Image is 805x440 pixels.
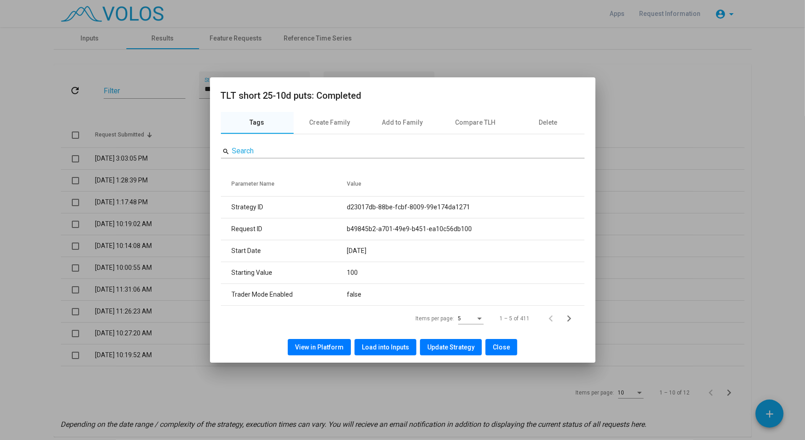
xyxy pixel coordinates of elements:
td: [DATE] [347,240,584,262]
span: Load into Inputs [362,344,409,351]
td: Starting Value [221,262,347,284]
td: Start Date [221,240,347,262]
td: d23017db-88be-fcbf-8009-99e174da1271 [347,197,584,218]
th: Parameter Name [221,171,347,197]
div: Items per page: [416,314,455,323]
button: Close [485,339,517,355]
span: Close [493,344,510,351]
div: Add to Family [382,118,423,127]
div: Compare TLH [455,118,495,127]
td: 100 [347,262,584,284]
div: 1 – 5 of 411 [500,314,530,323]
th: Value [347,171,584,197]
span: View in Platform [295,344,344,351]
button: Next page [563,309,581,328]
td: Request ID [221,218,347,240]
td: Strategy ID [221,197,347,218]
td: Trader Mode Enabled [221,284,347,306]
span: 5 [458,315,461,322]
button: View in Platform [288,339,351,355]
td: false [347,284,584,306]
div: Tags [250,118,265,127]
button: Update Strategy [420,339,482,355]
div: Delete [539,118,557,127]
span: Update Strategy [427,344,475,351]
mat-icon: search [223,147,230,156]
div: Create Family [310,118,350,127]
button: Previous page [545,309,563,328]
td: b49845b2-a701-49e9-b451-ea10c56db100 [347,218,584,240]
mat-select: Items per page: [458,316,484,322]
button: Load into Inputs [355,339,416,355]
h2: TLT short 25-10d puts: Completed [221,88,585,103]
